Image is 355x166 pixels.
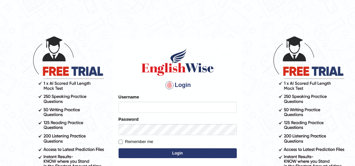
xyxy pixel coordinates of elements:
[140,47,215,77] img: Logo of English Wise sign in for intelligent practice with AI
[119,116,139,122] label: Password
[119,94,139,100] label: Username
[119,138,153,145] label: Remember me
[119,80,237,91] h4: Login
[119,148,237,158] button: Login
[119,140,123,144] input: Remember me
